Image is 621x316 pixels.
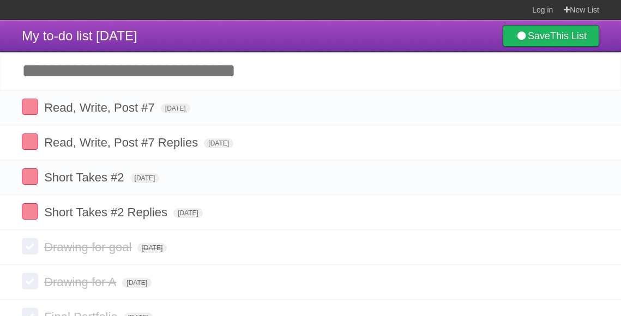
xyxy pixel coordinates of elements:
[44,205,170,219] span: Short Takes #2 Replies
[44,101,158,114] span: Read, Write, Post #7
[22,238,38,254] label: Done
[204,138,233,148] span: [DATE]
[22,168,38,185] label: Done
[22,133,38,150] label: Done
[44,136,201,149] span: Read, Write, Post #7 Replies
[503,25,599,47] a: SaveThis List
[44,240,134,254] span: Drawing for goal
[44,171,126,184] span: Short Takes #2
[122,278,152,288] span: [DATE]
[44,275,119,289] span: Drawing for A
[173,208,203,218] span: [DATE]
[130,173,160,183] span: [DATE]
[22,203,38,220] label: Done
[137,243,167,253] span: [DATE]
[550,31,587,41] b: This List
[22,28,137,43] span: My to-do list [DATE]
[22,273,38,289] label: Done
[161,104,190,113] span: [DATE]
[22,99,38,115] label: Done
